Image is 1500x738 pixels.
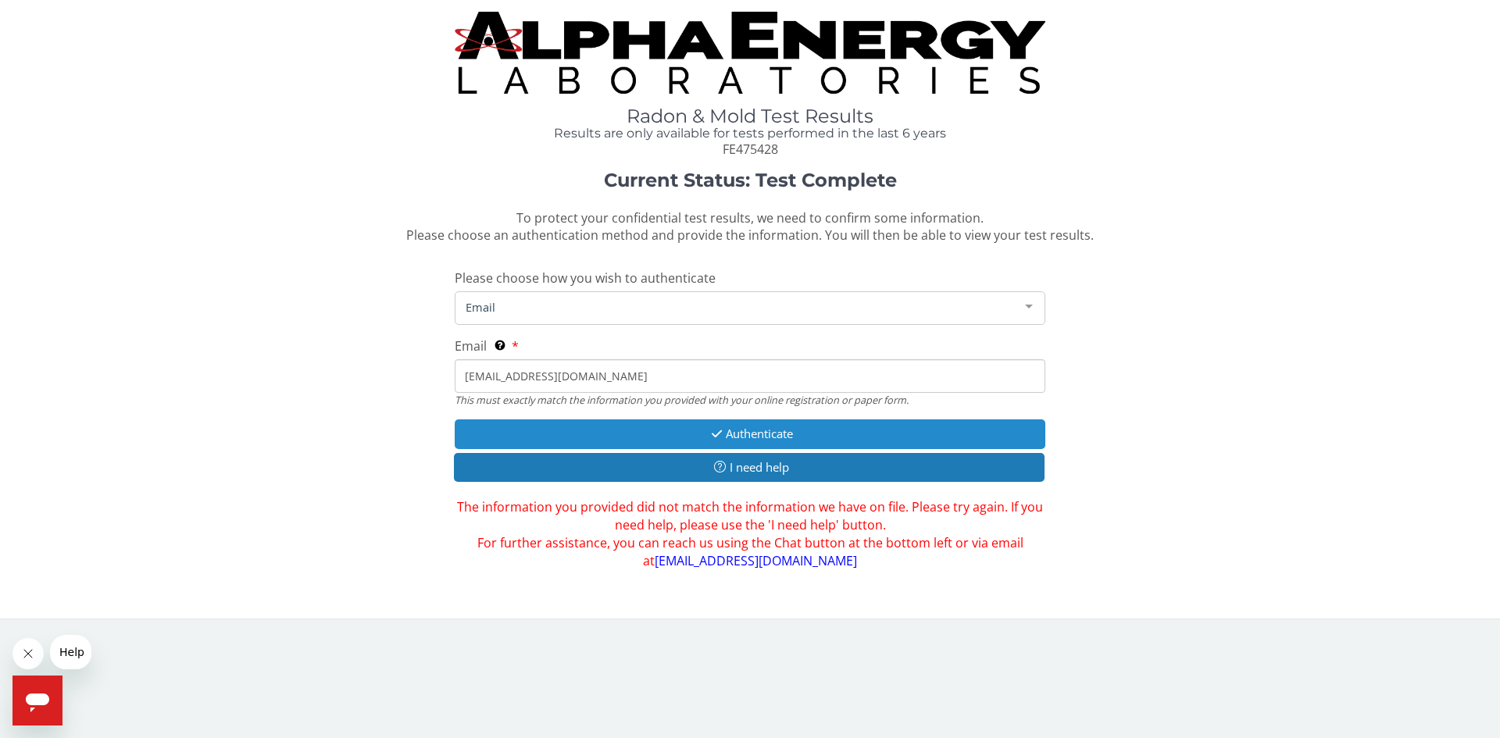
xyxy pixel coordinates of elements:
[12,638,44,669] iframe: Close message
[604,169,897,191] strong: Current Status: Test Complete
[455,106,1045,127] h1: Radon & Mold Test Results
[406,209,1094,244] span: To protect your confidential test results, we need to confirm some information. Please choose an ...
[455,337,487,355] span: Email
[455,419,1045,448] button: Authenticate
[455,498,1045,569] span: The information you provided did not match the information we have on file. Please try again. If ...
[462,298,1013,316] span: Email
[12,676,62,726] iframe: Button to launch messaging window
[454,453,1045,482] button: I need help
[455,127,1045,141] h4: Results are only available for tests performed in the last 6 years
[455,393,1045,407] div: This must exactly match the information you provided with your online registration or paper form.
[455,12,1045,94] img: TightCrop.jpg
[655,552,857,569] a: [EMAIL_ADDRESS][DOMAIN_NAME]
[50,635,91,669] iframe: Message from company
[723,141,778,158] span: FE475428
[455,269,716,287] span: Please choose how you wish to authenticate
